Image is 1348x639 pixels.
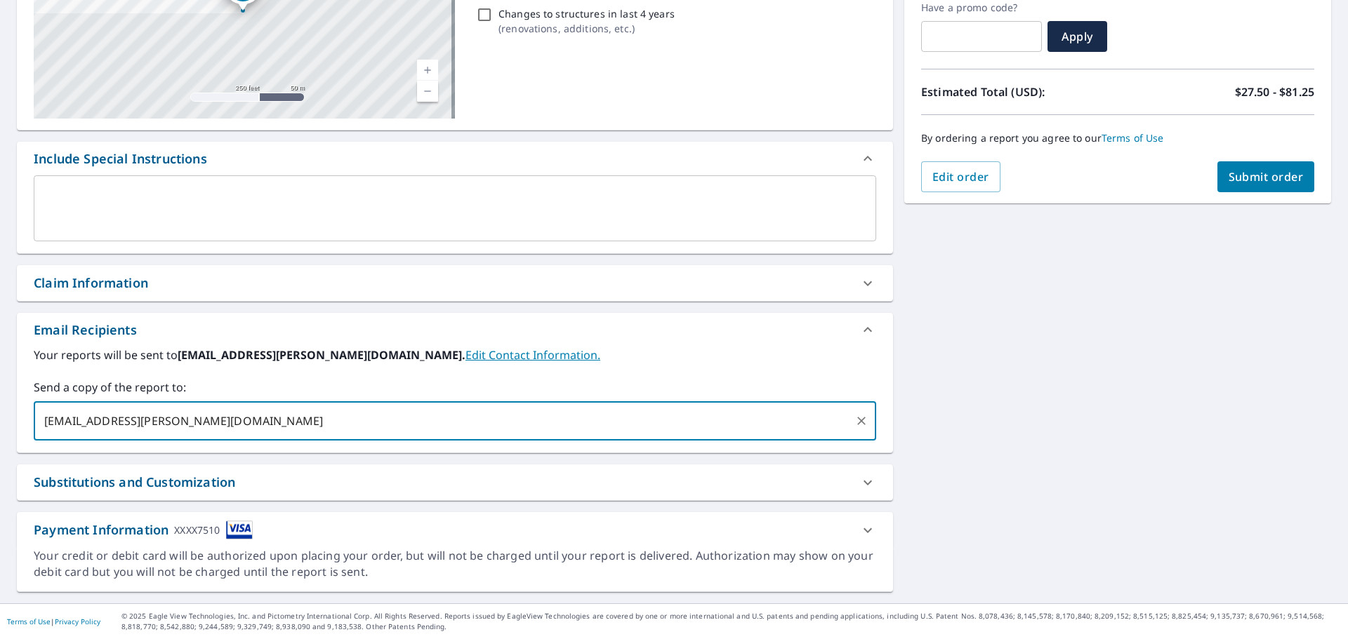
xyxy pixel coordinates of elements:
[34,520,253,539] div: Payment Information
[498,21,675,36] p: ( renovations, additions, etc. )
[17,313,893,347] div: Email Recipients
[465,347,600,363] a: EditContactInfo
[417,60,438,81] a: Current Level 17, Zoom In
[34,379,876,396] label: Send a copy of the report to:
[17,464,893,500] div: Substitutions and Customization
[921,132,1314,144] p: By ordering a report you agree to our
[34,473,235,492] div: Substitutions and Customization
[1102,131,1164,144] a: Terms of Use
[121,611,1341,632] p: © 2025 Eagle View Technologies, Inc. and Pictometry International Corp. All Rights Reserved. Repo...
[1235,83,1314,100] p: $27.50 - $81.25
[921,83,1118,100] p: Estimated Total (USD):
[1059,29,1096,44] span: Apply
[17,142,893,175] div: Include Special Instructions
[852,411,871,431] button: Clear
[34,149,207,168] div: Include Special Instructions
[34,548,876,580] div: Your credit or debit card will be authorized upon placing your order, but will not be charged unt...
[178,347,465,363] b: [EMAIL_ADDRESS][PERSON_NAME][DOMAIN_NAME].
[921,1,1042,14] label: Have a promo code?
[1048,21,1107,52] button: Apply
[7,617,100,626] p: |
[17,265,893,301] div: Claim Information
[1229,169,1304,184] span: Submit order
[921,161,1000,192] button: Edit order
[1217,161,1315,192] button: Submit order
[174,520,220,539] div: XXXX7510
[226,520,253,539] img: cardImage
[932,169,989,184] span: Edit order
[7,617,51,626] a: Terms of Use
[498,6,675,21] p: Changes to structures in last 4 years
[34,321,137,339] div: Email Recipients
[34,274,148,292] div: Claim Information
[17,512,893,548] div: Payment InformationXXXX7510cardImage
[55,617,100,626] a: Privacy Policy
[34,347,876,363] label: Your reports will be sent to
[417,81,438,102] a: Current Level 17, Zoom Out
